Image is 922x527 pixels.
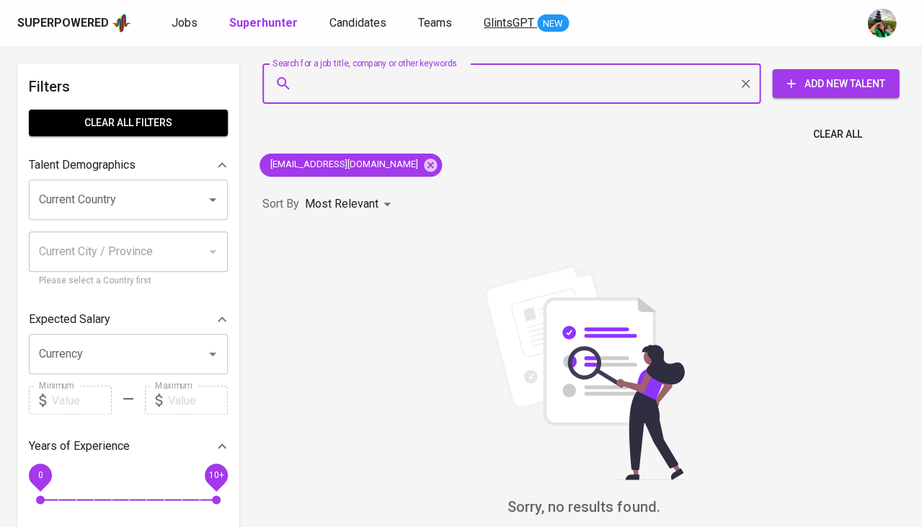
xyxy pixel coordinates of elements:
[418,16,452,30] span: Teams
[17,12,131,34] a: Superpoweredapp logo
[29,75,228,98] h6: Filters
[329,14,389,32] a: Candidates
[229,14,301,32] a: Superhunter
[260,158,427,172] span: [EMAIL_ADDRESS][DOMAIN_NAME]
[484,16,534,30] span: GlintsGPT
[262,195,299,213] p: Sort By
[37,470,43,480] span: 0
[305,195,378,213] p: Most Relevant
[29,432,228,461] div: Years of Experience
[484,14,569,32] a: GlintsGPT NEW
[329,16,386,30] span: Candidates
[29,151,228,180] div: Talent Demographics
[112,12,131,34] img: app logo
[168,386,228,415] input: Value
[29,305,228,334] div: Expected Salary
[305,191,396,218] div: Most Relevant
[812,125,861,143] span: Clear All
[260,154,442,177] div: [EMAIL_ADDRESS][DOMAIN_NAME]
[208,470,223,480] span: 10+
[52,386,112,415] input: Value
[229,16,298,30] b: Superhunter
[203,344,223,364] button: Open
[262,495,905,518] h6: Sorry, no results found.
[418,14,455,32] a: Teams
[29,156,136,174] p: Talent Demographics
[29,438,130,455] p: Years of Experience
[784,75,887,93] span: Add New Talent
[203,190,223,210] button: Open
[40,114,216,132] span: Clear All filters
[29,110,228,136] button: Clear All filters
[807,121,867,148] button: Clear All
[476,264,692,480] img: file_searching.svg
[772,69,899,98] button: Add New Talent
[39,274,218,288] p: Please select a Country first
[735,74,755,94] button: Clear
[172,14,200,32] a: Jobs
[17,15,109,32] div: Superpowered
[537,17,569,31] span: NEW
[29,311,110,328] p: Expected Salary
[867,9,896,37] img: eva@glints.com
[172,16,198,30] span: Jobs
